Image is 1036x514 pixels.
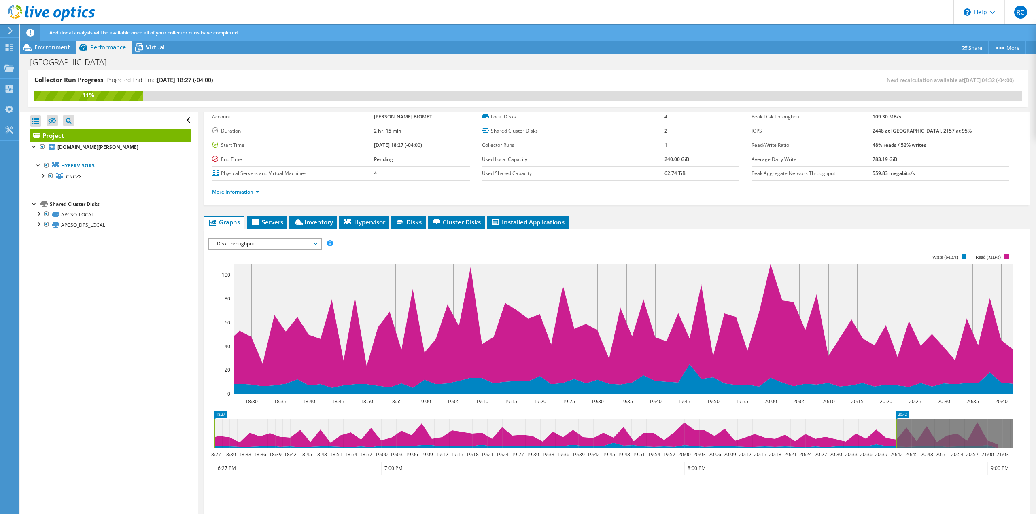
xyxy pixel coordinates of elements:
[432,218,481,226] span: Cluster Disks
[418,398,431,405] text: 19:00
[451,451,463,458] text: 19:15
[921,451,933,458] text: 20:48
[851,398,864,405] text: 20:15
[618,451,630,458] text: 19:48
[390,451,403,458] text: 19:03
[649,398,662,405] text: 19:40
[724,451,736,458] text: 20:09
[106,76,213,85] h4: Projected End Time:
[208,218,240,226] span: Graphs
[955,41,989,54] a: Share
[648,451,660,458] text: 19:54
[482,127,664,135] label: Shared Cluster Disks
[482,155,664,163] label: Used Local Capacity
[345,451,357,458] text: 18:54
[909,398,921,405] text: 20:25
[212,155,374,163] label: End Time
[752,127,873,135] label: IOPS
[30,171,191,182] a: CNCZX
[225,319,230,326] text: 60
[633,451,645,458] text: 19:51
[664,156,689,163] b: 240.00 GiB
[587,451,600,458] text: 19:42
[512,451,524,458] text: 19:27
[890,451,903,458] text: 20:42
[996,451,1009,458] text: 21:03
[146,43,165,51] span: Virtual
[34,91,143,99] div: 11%
[793,398,806,405] text: 20:05
[873,113,901,120] b: 109.30 MB/s
[664,113,667,120] b: 4
[591,398,604,405] text: 19:30
[212,141,374,149] label: Start Time
[420,451,433,458] text: 19:09
[436,451,448,458] text: 19:12
[466,451,479,458] text: 19:18
[227,390,230,397] text: 0
[752,141,873,149] label: Read/Write Ratio
[764,398,777,405] text: 20:00
[709,451,721,458] text: 20:06
[30,142,191,152] a: [DOMAIN_NAME][PERSON_NAME]
[222,271,230,278] text: 100
[225,366,230,373] text: 20
[374,170,377,177] b: 4
[693,451,706,458] text: 20:03
[225,295,230,302] text: 80
[873,127,972,134] b: 2448 at [GEOGRAPHIC_DATA], 2157 at 95%
[481,451,494,458] text: 19:21
[213,239,317,249] span: Disk Throughput
[374,113,432,120] b: [PERSON_NAME] BIOMET
[505,398,517,405] text: 19:15
[534,398,546,405] text: 19:20
[932,254,959,260] text: Write (MB/s)
[482,113,664,121] label: Local Disks
[873,156,897,163] b: 783.19 GiB
[389,398,402,405] text: 18:55
[30,209,191,220] a: APCSO_LOCAL
[303,398,315,405] text: 18:40
[26,58,119,67] h1: [GEOGRAPHIC_DATA]
[66,173,82,180] span: CNCZX
[343,218,385,226] span: Hypervisor
[330,451,342,458] text: 18:51
[299,451,312,458] text: 18:45
[332,398,344,405] text: 18:45
[30,129,191,142] a: Project
[880,398,892,405] text: 20:20
[981,451,994,458] text: 21:00
[603,451,615,458] text: 19:45
[966,451,979,458] text: 20:57
[90,43,126,51] span: Performance
[225,343,230,350] text: 40
[293,218,333,226] span: Inventory
[251,218,283,226] span: Servers
[212,113,374,121] label: Account
[34,43,70,51] span: Environment
[736,398,748,405] text: 19:55
[245,398,258,405] text: 18:30
[664,170,686,177] b: 62.74 TiB
[526,451,539,458] text: 19:30
[905,451,918,458] text: 20:45
[212,188,259,195] a: More Information
[830,451,842,458] text: 20:30
[49,29,239,36] span: Additional analysis will be available once all of your collector runs have completed.
[988,41,1026,54] a: More
[754,451,766,458] text: 20:15
[976,254,1001,260] text: Read (MB/s)
[1014,6,1027,19] span: RC
[678,398,690,405] text: 19:45
[707,398,720,405] text: 19:50
[936,451,948,458] text: 20:51
[752,113,873,121] label: Peak Disk Throughput
[875,451,887,458] text: 20:39
[360,451,372,458] text: 18:57
[739,451,752,458] text: 20:12
[784,451,797,458] text: 20:21
[491,218,565,226] span: Installed Applications
[664,127,667,134] b: 2
[374,142,422,148] b: [DATE] 18:27 (-04:00)
[405,451,418,458] text: 19:06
